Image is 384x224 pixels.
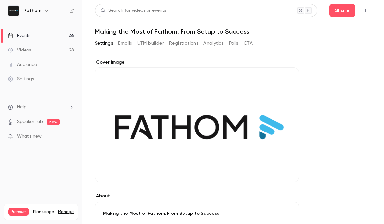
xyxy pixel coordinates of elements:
[8,104,74,111] li: help-dropdown-opener
[24,8,41,14] h6: Fathom
[66,134,74,140] iframe: Noticeable Trigger
[100,7,166,14] div: Search for videos or events
[58,209,74,214] a: Manage
[17,104,26,111] span: Help
[169,38,198,49] button: Registrations
[95,59,299,182] section: Cover image
[95,193,299,199] label: About
[329,4,355,17] button: Share
[95,59,299,66] label: Cover image
[8,76,34,82] div: Settings
[137,38,164,49] button: UTM builder
[95,28,371,35] h1: Making the Most of Fathom: From Setup to Success
[8,32,30,39] div: Events
[8,208,29,216] span: Premium
[244,38,253,49] button: CTA
[17,133,42,140] span: What's new
[203,38,224,49] button: Analytics
[47,119,60,125] span: new
[17,118,43,125] a: SpeakerHub
[229,38,238,49] button: Polls
[8,6,19,16] img: Fathom
[33,209,54,214] span: Plan usage
[103,210,291,217] p: Making the Most of Fathom: From Setup to Success
[8,47,31,53] div: Videos
[118,38,132,49] button: Emails
[95,38,113,49] button: Settings
[8,61,37,68] div: Audience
